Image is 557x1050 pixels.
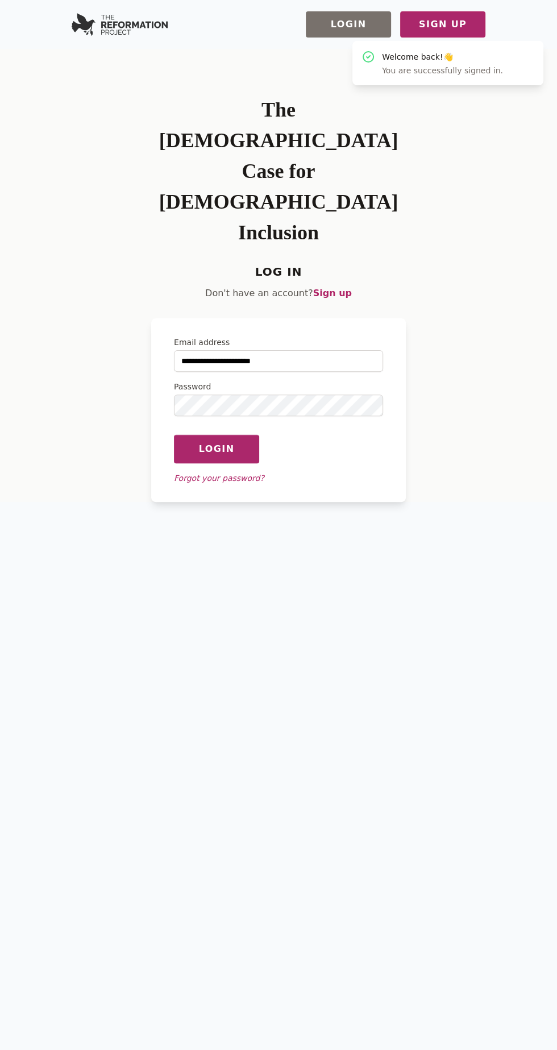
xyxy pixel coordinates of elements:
[174,337,383,348] label: Email address
[151,262,406,282] h4: Log In
[174,474,264,483] a: Forgot your password?
[72,13,168,36] img: Serverless SaaS Boilerplate
[382,51,534,63] p: Welcome back!👋
[174,434,259,463] button: Login
[313,288,352,298] a: Sign up
[151,287,406,300] p: Don't have an account?
[331,18,367,31] span: Login
[174,381,383,392] label: Password
[382,65,534,76] p: You are successfully signed in.
[151,94,406,248] h1: The [DEMOGRAPHIC_DATA] Case for [DEMOGRAPHIC_DATA] Inclusion
[306,11,391,38] button: Login
[199,442,235,456] span: Login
